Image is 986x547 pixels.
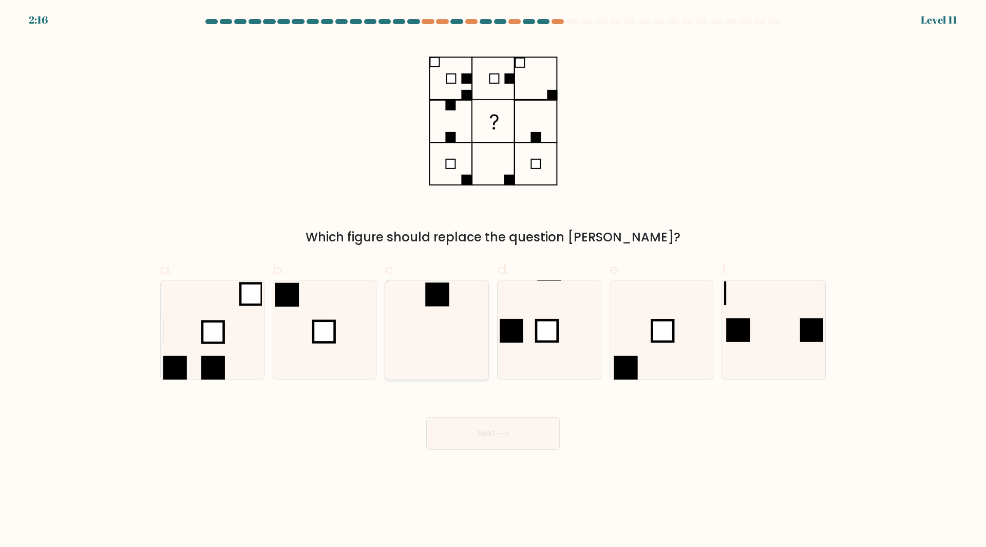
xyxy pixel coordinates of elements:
[610,259,621,279] span: e.
[385,259,396,279] span: c.
[722,259,729,279] span: f.
[497,259,509,279] span: d.
[160,259,173,279] span: a.
[29,12,48,28] div: 2:16
[166,228,820,247] div: Which figure should replace the question [PERSON_NAME]?
[921,12,957,28] div: Level 11
[426,417,560,450] button: Next
[273,259,285,279] span: b.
